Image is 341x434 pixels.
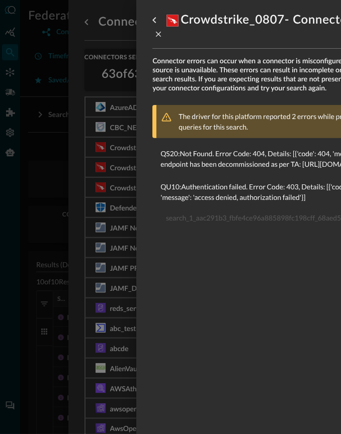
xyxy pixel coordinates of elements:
[152,28,164,40] button: close-drawer
[146,12,162,28] button: go back
[166,15,179,27] svg: Crowdstrike Falcon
